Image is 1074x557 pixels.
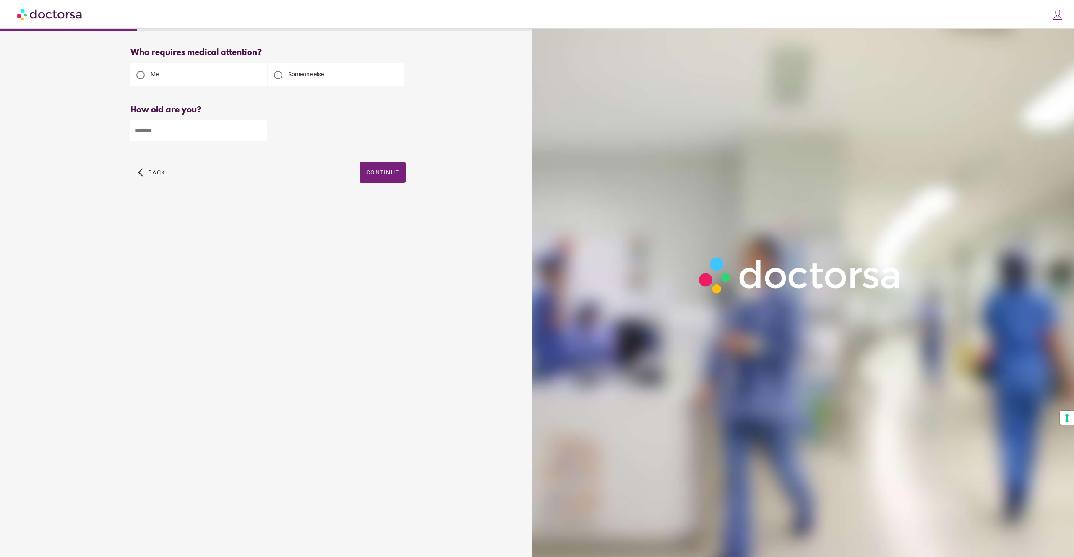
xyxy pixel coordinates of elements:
[366,169,399,176] span: Continue
[151,71,159,78] span: Me
[693,251,908,299] img: Logo-Doctorsa-trans-White-partial-flat.png
[130,105,406,115] div: How old are you?
[148,169,165,176] span: Back
[1052,9,1064,21] img: icons8-customer-100.png
[135,162,169,183] button: arrow_back_ios Back
[360,162,406,183] button: Continue
[1060,411,1074,425] button: Your consent preferences for tracking technologies
[130,48,406,57] div: Who requires medical attention?
[288,71,324,78] span: Someone else
[17,5,83,23] img: Doctorsa.com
